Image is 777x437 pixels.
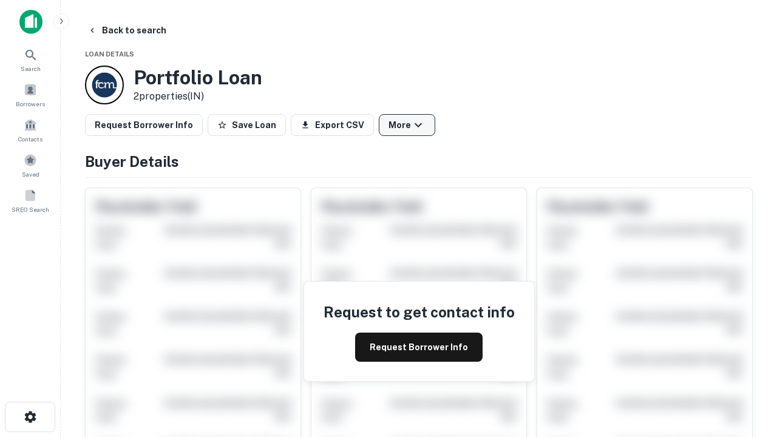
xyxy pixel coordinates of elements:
[4,78,57,111] a: Borrowers
[324,301,515,323] h4: Request to get contact info
[85,50,134,58] span: Loan Details
[21,64,41,73] span: Search
[4,149,57,181] a: Saved
[22,169,39,179] span: Saved
[355,333,483,362] button: Request Borrower Info
[16,99,45,109] span: Borrowers
[4,113,57,146] a: Contacts
[716,340,777,398] iframe: Chat Widget
[85,151,753,172] h4: Buyer Details
[379,114,435,136] button: More
[19,10,42,34] img: capitalize-icon.png
[83,19,171,41] button: Back to search
[134,89,262,104] p: 2 properties (IN)
[291,114,374,136] button: Export CSV
[85,114,203,136] button: Request Borrower Info
[18,134,42,144] span: Contacts
[134,66,262,89] h3: Portfolio Loan
[4,43,57,76] a: Search
[4,184,57,217] a: SREO Search
[208,114,286,136] button: Save Loan
[12,205,49,214] span: SREO Search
